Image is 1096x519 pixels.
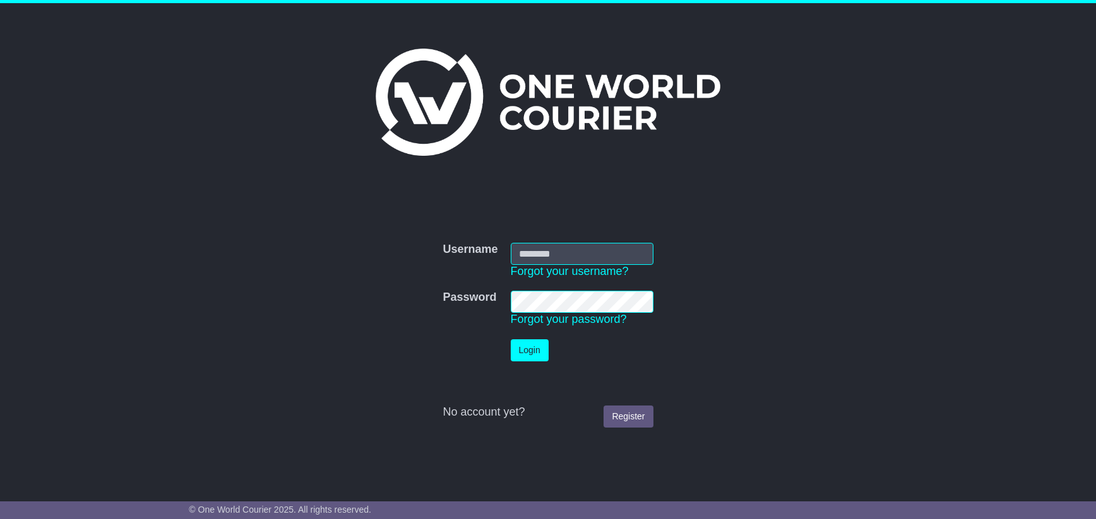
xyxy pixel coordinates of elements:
[511,313,627,325] a: Forgot your password?
[443,243,497,257] label: Username
[511,339,549,361] button: Login
[511,265,629,277] a: Forgot your username?
[443,291,496,305] label: Password
[189,504,371,515] span: © One World Courier 2025. All rights reserved.
[376,49,720,156] img: One World
[604,405,653,428] a: Register
[443,405,653,419] div: No account yet?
